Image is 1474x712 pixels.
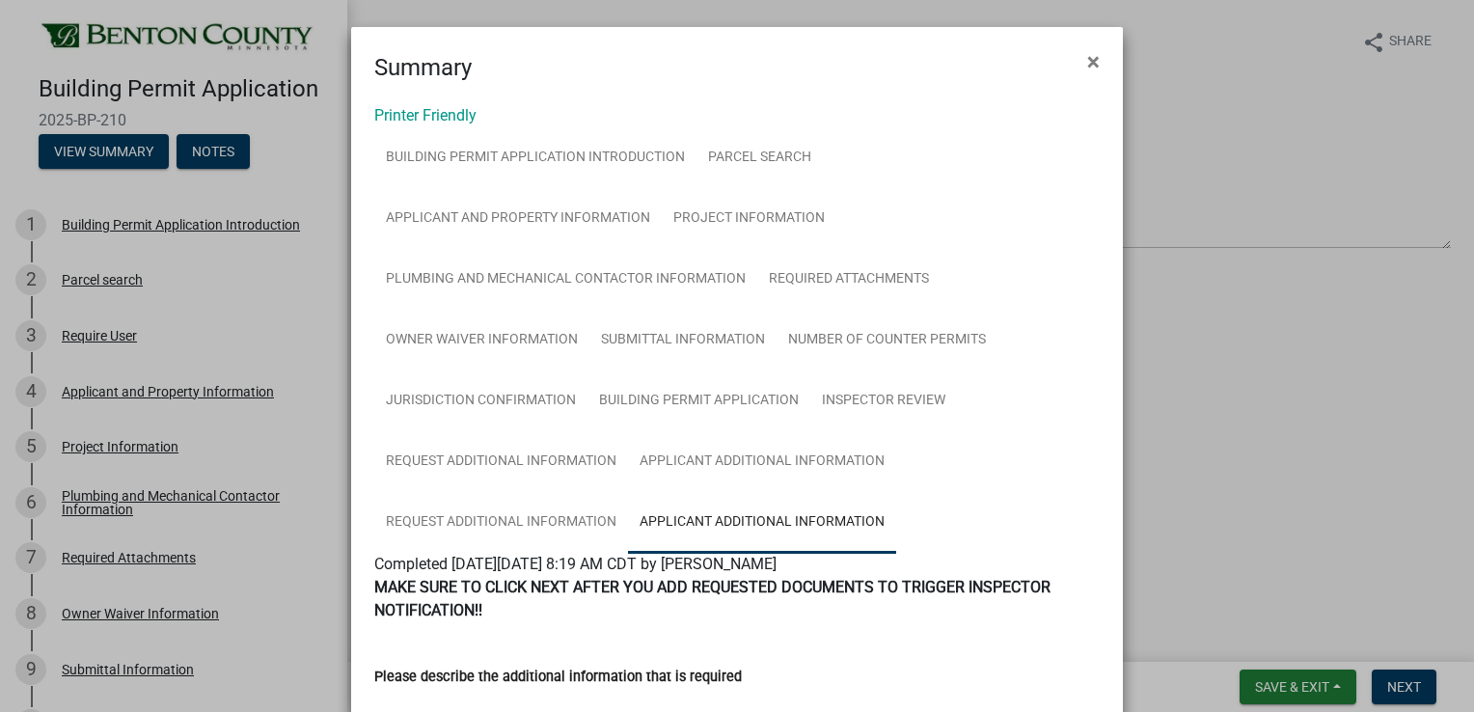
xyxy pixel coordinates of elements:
a: Plumbing and Mechanical Contactor Information [374,249,757,311]
label: Please describe the additional information that is required [374,671,742,684]
a: Required Attachments [757,249,941,311]
a: Owner Waiver Information [374,310,589,371]
a: Building Permit Application [587,370,810,432]
a: Number of Counter Permits [777,310,997,371]
a: Printer Friendly [374,106,477,124]
a: Parcel search [696,127,823,189]
a: Submittal Information [589,310,777,371]
a: Request Additional Information [374,431,628,493]
h4: Summary [374,50,472,85]
strong: MAKE SURE TO CLICK NEXT AFTER YOU ADD REQUESTED DOCUMENTS TO TRIGGER INSPECTOR NOTIFICATION!! [374,578,1051,619]
a: Request Additional Information [374,492,628,554]
span: Completed [DATE][DATE] 8:19 AM CDT by [PERSON_NAME] [374,555,777,573]
a: Applicant and Property Information [374,188,662,250]
button: Close [1072,35,1115,89]
a: Building Permit Application Introduction [374,127,696,189]
a: Project Information [662,188,836,250]
a: Inspector Review [810,370,957,432]
a: Applicant Additional Information [628,431,896,493]
a: Applicant Additional Information [628,492,896,554]
a: Jurisdiction Confirmation [374,370,587,432]
span: × [1087,48,1100,75]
